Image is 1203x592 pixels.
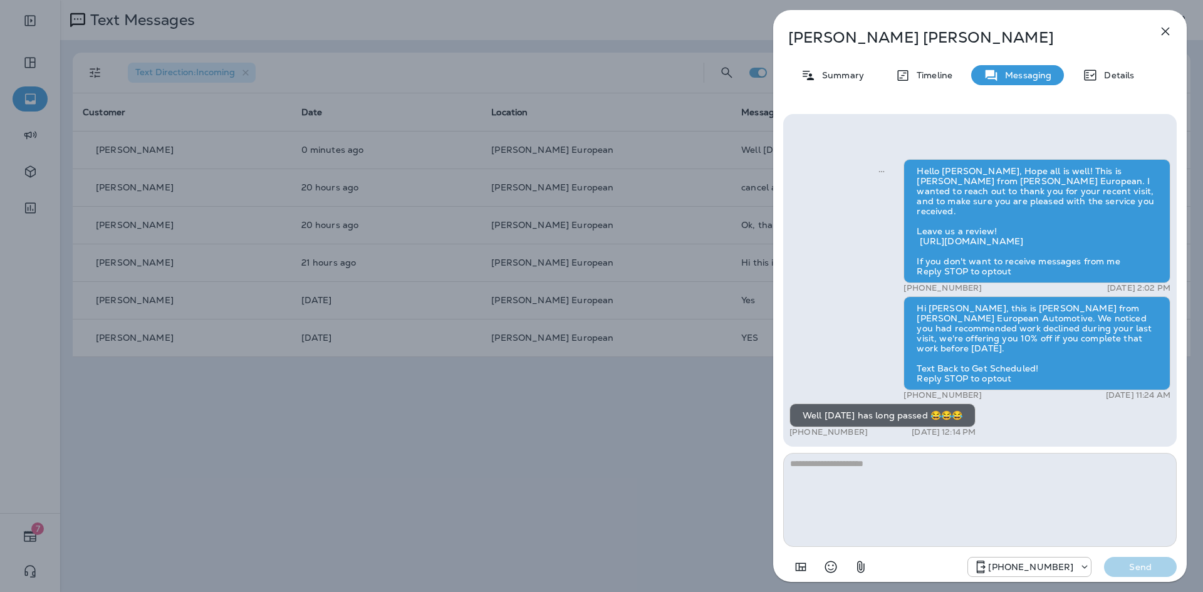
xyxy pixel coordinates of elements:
[878,165,885,176] span: Sent
[904,159,1170,283] div: Hello [PERSON_NAME], Hope all is well! This is [PERSON_NAME] from [PERSON_NAME] European. I wante...
[904,296,1170,390] div: Hi [PERSON_NAME], this is [PERSON_NAME] from [PERSON_NAME] European Automotive. We noticed you ha...
[988,562,1073,572] p: [PHONE_NUMBER]
[1098,70,1134,80] p: Details
[912,427,976,437] p: [DATE] 12:14 PM
[818,554,843,579] button: Select an emoji
[968,559,1091,574] div: +1 (813) 428-9920
[904,283,982,293] p: [PHONE_NUMBER]
[999,70,1051,80] p: Messaging
[816,70,864,80] p: Summary
[910,70,952,80] p: Timeline
[904,390,982,400] p: [PHONE_NUMBER]
[789,403,976,427] div: Well [DATE] has long passed 😂😂😂
[1107,283,1170,293] p: [DATE] 2:02 PM
[789,427,868,437] p: [PHONE_NUMBER]
[788,554,813,579] button: Add in a premade template
[788,29,1130,46] p: [PERSON_NAME] [PERSON_NAME]
[1106,390,1170,400] p: [DATE] 11:24 AM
